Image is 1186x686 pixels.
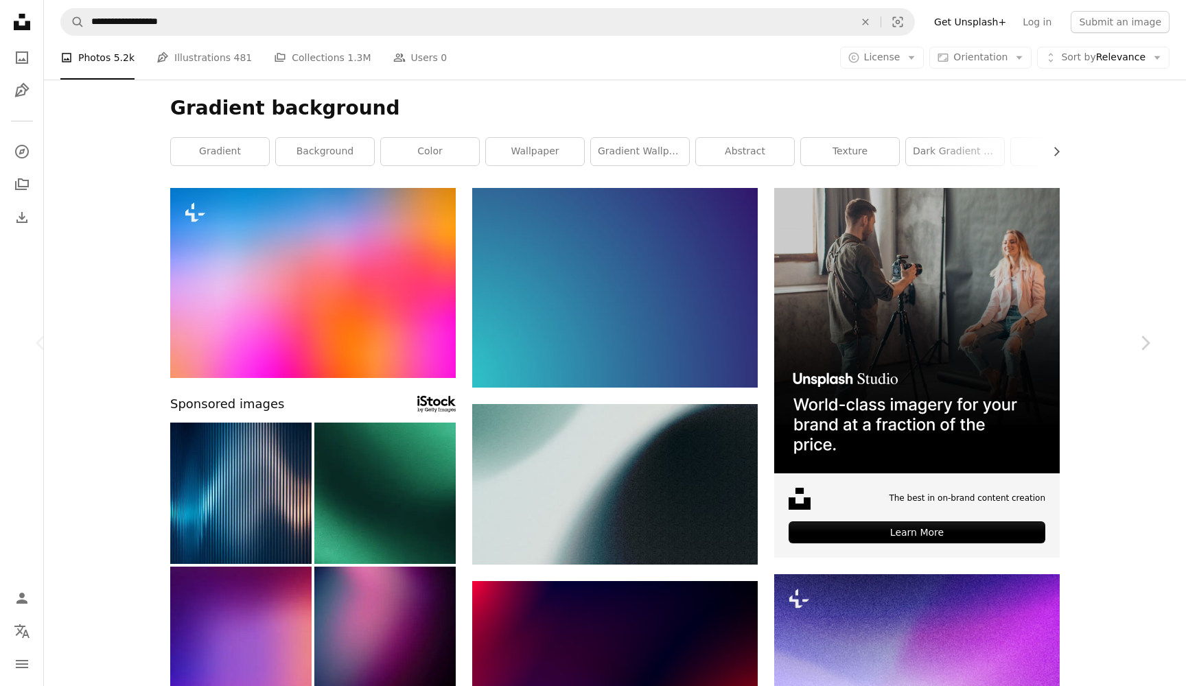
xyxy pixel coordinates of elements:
[276,138,374,165] a: background
[60,8,915,36] form: Find visuals sitewide
[881,9,914,35] button: Visual search
[8,77,36,104] a: Illustrations
[1061,51,1146,64] span: Relevance
[8,617,36,645] button: Language
[156,36,252,80] a: Illustrations 481
[929,47,1032,69] button: Orientation
[789,521,1045,543] div: Learn More
[1044,138,1060,165] button: scroll list to the right
[591,138,689,165] a: gradient wallpaper
[774,188,1060,473] img: file-1715651741414-859baba4300dimage
[472,281,758,294] a: Light blue to dark blue gradient
[234,50,253,65] span: 481
[926,11,1014,33] a: Get Unsplash+
[840,47,925,69] button: License
[1011,138,1109,165] a: blue
[1071,11,1170,33] button: Submit an image
[8,138,36,165] a: Explore
[441,50,447,65] span: 0
[789,488,811,510] img: file-1631678316303-ed18b8b5cb9cimage
[801,138,899,165] a: texture
[171,138,269,165] a: gradient
[696,138,794,165] a: abstract
[170,276,456,289] a: a blurry image of a multicolored background
[170,394,284,414] span: Sponsored images
[8,584,36,612] a: Log in / Sign up
[314,423,456,564] img: Black dark green jade emerald teal mint agua white abstract background. Noise grain particle. Col...
[906,138,1004,165] a: dark gradient background
[8,44,36,71] a: Photos
[393,36,447,80] a: Users 0
[274,36,371,80] a: Collections 1.3M
[170,188,456,378] img: a blurry image of a multicolored background
[381,138,479,165] a: color
[8,171,36,198] a: Collections
[1104,277,1186,409] a: Next
[1061,51,1095,62] span: Sort by
[774,663,1060,675] a: a blurry image of a purple and blue background
[472,670,758,682] a: purple and pink light illustration
[61,9,84,35] button: Search Unsplash
[774,188,1060,558] a: The best in on-brand content creationLearn More
[1037,47,1170,69] button: Sort byRelevance
[953,51,1008,62] span: Orientation
[347,50,371,65] span: 1.3M
[1014,11,1060,33] a: Log in
[864,51,900,62] span: License
[472,404,758,565] img: a blurry photo of a clock on a wall
[8,650,36,678] button: Menu
[8,204,36,231] a: Download History
[486,138,584,165] a: wallpaper
[850,9,881,35] button: Clear
[170,423,312,564] img: Abstract wave
[170,96,1060,121] h1: Gradient background
[889,493,1045,504] span: The best in on-brand content creation
[472,188,758,388] img: Light blue to dark blue gradient
[472,478,758,490] a: a blurry photo of a clock on a wall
